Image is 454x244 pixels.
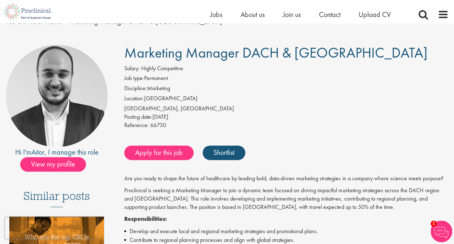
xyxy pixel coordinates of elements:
li: Permanent [124,74,449,84]
a: View my profile [20,159,93,168]
label: Discipline: [124,84,147,93]
label: Job type: [124,74,144,83]
li: [GEOGRAPHIC_DATA] [124,94,449,105]
span: 66730 [150,121,166,129]
a: Contact [319,10,341,19]
span: 1 [431,220,437,227]
li: Marketing [124,84,449,94]
div: [GEOGRAPHIC_DATA], [GEOGRAPHIC_DATA] [124,105,449,113]
span: Posting date: [124,113,152,121]
img: imeage of recruiter Aitor Melia [6,45,108,147]
iframe: reCAPTCHA [5,217,98,239]
span: Marketing Manager DACH & [GEOGRAPHIC_DATA] [124,43,427,62]
label: Salary: [124,64,140,73]
strong: Responsibilities: [124,215,167,223]
a: Apply for this job [124,146,194,160]
p: Are you ready to shape the future of healthcare by leading bold, data-driven marketing strategies... [124,174,449,183]
a: Jobs [210,10,222,19]
div: Hi I'm , I manage this role [5,147,108,157]
label: Location: [124,94,144,103]
label: Reference: [124,121,149,130]
h3: Similar posts [23,190,90,207]
li: Develop and execute local and regional marketing strategies and promotional plans. [124,227,449,236]
div: [DATE] [124,113,449,121]
a: About us [241,10,265,19]
a: Shortlist [203,146,245,160]
a: Join us [283,10,301,19]
a: Upload CV [359,10,391,19]
span: Highly Competitive [141,64,183,72]
span: View my profile [20,157,86,172]
a: Aitor [31,147,44,157]
img: Chatbot [431,220,452,242]
p: Proclinical is seeking a Marketing Manager to join a dynamic team focused on driving impactful ma... [124,186,449,211]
